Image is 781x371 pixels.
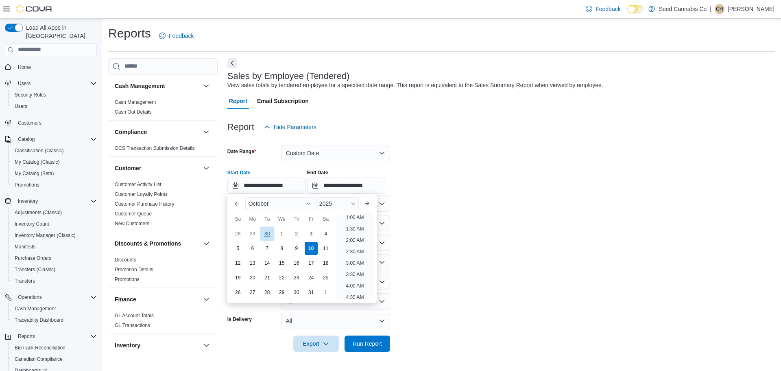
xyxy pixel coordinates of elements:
[11,253,97,263] span: Purchase Orders
[307,178,385,194] input: Press the down key to open a popover containing a calendar.
[11,343,97,353] span: BioTrack Reconciliation
[15,196,97,206] span: Inventory
[305,257,318,270] div: day-17
[246,213,259,226] div: Mo
[15,266,55,273] span: Transfers (Classic)
[15,292,45,302] button: Operations
[15,209,62,216] span: Adjustments (Classic)
[245,197,314,210] div: Button. Open the month selector. October is currently selected.
[169,32,194,40] span: Feedback
[115,109,152,115] a: Cash Out Details
[11,219,52,229] a: Inventory Count
[231,213,244,226] div: Su
[261,286,274,299] div: day-28
[319,242,332,255] div: day-11
[231,271,244,284] div: day-19
[15,317,63,323] span: Traceabilty Dashboard
[261,271,274,284] div: day-21
[8,145,100,156] button: Classification (Classic)
[115,239,181,248] h3: Discounts & Promotions
[257,93,309,109] span: Email Subscription
[115,145,195,151] a: OCS Transaction Submission Details
[275,242,288,255] div: day-8
[11,157,63,167] a: My Catalog (Classic)
[305,271,318,284] div: day-24
[360,197,373,210] button: Next month
[115,201,175,207] a: Customer Purchase History
[15,244,35,250] span: Manifests
[343,270,367,279] li: 3:30 AM
[11,265,59,274] a: Transfers (Classic)
[379,220,385,226] button: Open list of options
[156,28,197,44] a: Feedback
[115,211,152,217] span: Customer Queue
[8,156,100,168] button: My Catalog (Classic)
[343,213,367,222] li: 1:00 AM
[319,286,332,299] div: day-1
[290,271,303,284] div: day-23
[627,5,644,13] input: Dark Mode
[290,257,303,270] div: day-16
[115,341,200,349] button: Inventory
[8,101,100,112] button: Users
[15,79,34,88] button: Users
[290,213,303,226] div: Th
[15,305,56,312] span: Cash Management
[8,89,100,101] button: Security Roles
[201,127,211,137] button: Compliance
[15,103,27,110] span: Users
[319,213,332,226] div: Sa
[15,255,52,261] span: Purchase Orders
[15,134,38,144] button: Catalog
[319,257,332,270] div: day-18
[115,313,154,318] a: GL Account Totals
[15,118,97,128] span: Customers
[728,4,774,14] p: [PERSON_NAME]
[18,136,35,143] span: Catalog
[305,213,318,226] div: Fr
[115,128,200,136] button: Compliance
[261,119,320,135] button: Hide Parameters
[201,239,211,248] button: Discounts & Promotions
[23,24,97,40] span: Load All Apps in [GEOGRAPHIC_DATA]
[8,252,100,264] button: Purchase Orders
[8,168,100,179] button: My Catalog (Beta)
[227,81,603,90] div: View sales totals by tendered employee for a specified date range. This report is equivalent to t...
[15,278,35,284] span: Transfers
[11,180,97,190] span: Promotions
[201,163,211,173] button: Customer
[379,239,385,246] button: Open list of options
[15,147,64,154] span: Classification (Classic)
[115,276,140,283] span: Promotions
[246,227,259,240] div: day-29
[343,224,367,234] li: 1:30 AM
[2,134,100,145] button: Catalog
[261,257,274,270] div: day-14
[353,340,382,348] span: Run Report
[11,242,97,252] span: Manifests
[227,316,252,323] label: Is Delivery
[305,286,318,299] div: day-31
[11,146,97,156] span: Classification (Classic)
[15,221,49,227] span: Inventory Count
[307,169,328,176] label: End Date
[16,5,53,13] img: Cova
[275,271,288,284] div: day-22
[274,123,316,131] span: Hide Parameters
[582,1,624,17] a: Feedback
[15,159,60,165] span: My Catalog (Classic)
[15,356,63,362] span: Canadian Compliance
[2,78,100,89] button: Users
[11,315,67,325] a: Traceabilty Dashboard
[290,286,303,299] div: day-30
[710,4,711,14] p: |
[115,182,161,187] a: Customer Activity List
[343,292,367,302] li: 4:30 AM
[15,62,34,72] a: Home
[290,242,303,255] div: day-9
[18,64,31,70] span: Home
[108,97,218,120] div: Cash Management
[115,191,168,198] span: Customer Loyalty Points
[261,242,274,255] div: day-7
